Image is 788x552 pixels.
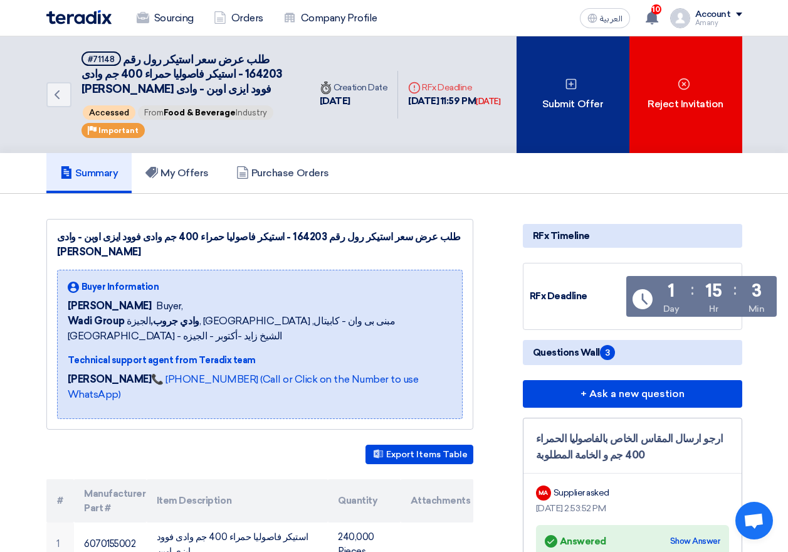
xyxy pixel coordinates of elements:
div: Answered [545,533,606,550]
div: Show Answer [670,535,720,548]
th: Item Description [147,479,328,523]
th: Attachments [401,479,473,523]
span: طلب عرض سعر استيكر رول رقم 164203 - استيكر فاصوليا حمراء 400 جم وادى فوود ايزى اوبن - وادى [PERSO... [81,53,283,96]
span: [PERSON_NAME] [68,299,152,314]
h5: My Offers [145,167,209,179]
div: Account [695,9,731,20]
h5: Summary [60,167,118,179]
strong: [PERSON_NAME] [68,373,152,385]
div: #71148 [88,55,115,63]
span: Questions Wall [533,345,615,360]
div: طلب عرض سعر استيكر رول رقم 164203 - استيكر فاصوليا حمراء 400 جم وادى فوود ايزى اوبن - وادى [PERSO... [57,230,463,260]
span: العربية [600,14,623,23]
h5: Purchase Orders [236,167,329,179]
div: : [733,279,737,301]
span: 10 [651,4,661,14]
div: RFx Timeline [523,224,742,248]
div: Hr [709,302,718,316]
span: 3 [600,345,615,360]
a: Summary [46,153,132,193]
h5: طلب عرض سعر استيكر رول رقم 164203 - استيكر فاصوليا حمراء 400 جم وادى فوود ايزى اوبن - وادى فود ال... [81,51,295,97]
a: My Offers [132,153,223,193]
div: 15 [705,282,722,300]
span: Important [98,126,139,135]
div: ارجو ارسال المقاس الخاص بالفاصوليا الحمراء 400 جم و الخامة المطلوبة [536,431,729,463]
div: 3 [752,282,762,300]
a: Orders [204,4,273,32]
div: Submit Offer [517,36,629,153]
div: RFx Deadline [530,289,624,304]
span: Buyer, [156,299,182,314]
div: Technical support agent from Teradix team [68,354,452,367]
div: RFx Deadline [408,81,500,94]
div: Reject Invitation [629,36,742,153]
button: + Ask a new question [523,380,742,408]
span: Food & Beverage [164,108,236,117]
a: Sourcing [127,4,204,32]
span: Accessed [83,105,135,120]
a: Open chat [735,502,773,539]
div: MA [536,486,551,501]
div: : [691,279,694,301]
button: Export Items Table [365,445,473,464]
img: profile_test.png [670,8,690,28]
div: 1 [668,282,675,300]
div: [DATE] 11:59 PM [408,94,500,109]
div: [DATE] 2:53:52 PM [536,502,729,515]
a: 📞 [PHONE_NUMBER] (Call or Click on the Number to use WhatsApp) [68,373,419,400]
img: Teradix logo [46,10,112,24]
a: Purchase Orders [223,153,343,193]
div: Min [749,302,765,316]
th: # [46,479,75,523]
div: [DATE] [320,94,388,109]
span: Buyer Information [81,280,159,294]
a: Company Profile [273,4,387,32]
th: Manufacturer Part # [74,479,147,523]
div: Supplier asked [554,486,609,499]
b: Wadi Group وادي جروب, [68,315,199,327]
div: Creation Date [320,81,388,94]
div: Day [663,302,680,316]
th: Quantity [328,479,401,523]
div: [DATE] [476,95,500,108]
div: Amany [695,19,742,26]
span: الجيزة, [GEOGRAPHIC_DATA] ,مبنى بى وان - كابيتال [GEOGRAPHIC_DATA] - الشيخ زايد -أكتوبر - الجيزه [68,314,452,344]
span: From Industry [138,105,273,120]
button: العربية [580,8,630,28]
